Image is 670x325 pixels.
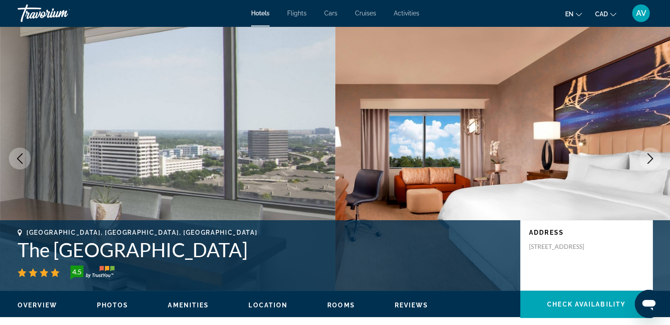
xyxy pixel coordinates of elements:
[97,301,129,309] button: Photos
[395,302,429,309] span: Reviews
[327,301,355,309] button: Rooms
[355,10,376,17] a: Cruises
[18,2,106,25] a: Travorium
[565,7,582,20] button: Change language
[565,11,574,18] span: en
[395,301,429,309] button: Reviews
[248,301,288,309] button: Location
[635,290,663,318] iframe: Button to launch messaging window
[18,302,57,309] span: Overview
[529,243,600,251] p: [STREET_ADDRESS]
[287,10,307,17] a: Flights
[251,10,270,17] a: Hotels
[636,9,646,18] span: AV
[168,301,209,309] button: Amenities
[547,301,626,308] span: Check Availability
[26,229,257,236] span: [GEOGRAPHIC_DATA], [GEOGRAPHIC_DATA], [GEOGRAPHIC_DATA]
[327,302,355,309] span: Rooms
[520,291,652,318] button: Check Availability
[639,148,661,170] button: Next image
[324,10,337,17] a: Cars
[18,238,511,261] h1: The [GEOGRAPHIC_DATA]
[595,11,608,18] span: CAD
[9,148,31,170] button: Previous image
[97,302,129,309] span: Photos
[394,10,419,17] a: Activities
[248,302,288,309] span: Location
[168,302,209,309] span: Amenities
[18,301,57,309] button: Overview
[629,4,652,22] button: User Menu
[68,266,85,277] div: 4.5
[70,266,115,280] img: trustyou-badge-hor.svg
[595,7,616,20] button: Change currency
[529,229,644,236] p: Address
